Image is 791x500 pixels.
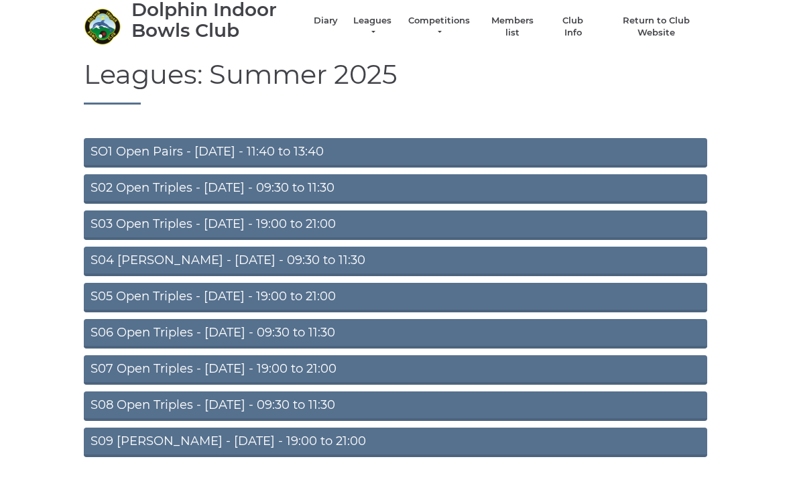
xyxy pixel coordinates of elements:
h1: Leagues: Summer 2025 [84,60,707,105]
a: S03 Open Triples - [DATE] - 19:00 to 21:00 [84,210,707,240]
a: SO1 Open Pairs - [DATE] - 11:40 to 13:40 [84,138,707,168]
a: Members list [484,15,540,39]
a: S09 [PERSON_NAME] - [DATE] - 19:00 to 21:00 [84,428,707,457]
a: Leagues [351,15,393,39]
a: Return to Club Website [606,15,707,39]
a: S05 Open Triples - [DATE] - 19:00 to 21:00 [84,283,707,312]
a: Competitions [407,15,471,39]
a: S02 Open Triples - [DATE] - 09:30 to 11:30 [84,174,707,204]
a: S07 Open Triples - [DATE] - 19:00 to 21:00 [84,355,707,385]
a: Diary [314,15,338,27]
img: Dolphin Indoor Bowls Club [84,8,121,45]
a: S04 [PERSON_NAME] - [DATE] - 09:30 to 11:30 [84,247,707,276]
a: Club Info [554,15,593,39]
a: S06 Open Triples - [DATE] - 09:30 to 11:30 [84,319,707,349]
a: S08 Open Triples - [DATE] - 09:30 to 11:30 [84,391,707,421]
